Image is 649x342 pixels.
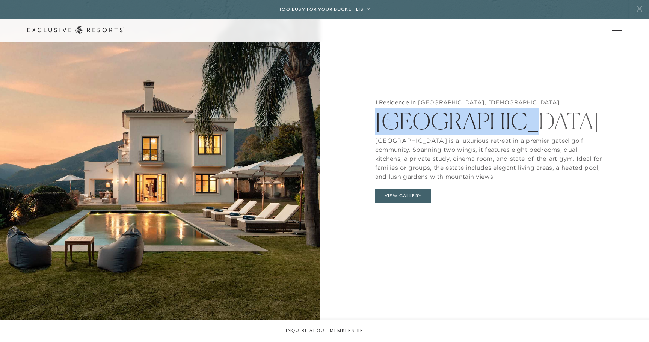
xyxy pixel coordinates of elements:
button: View Gallery [375,189,432,203]
button: Open navigation [612,28,622,33]
h5: 1 Residence In [GEOGRAPHIC_DATA], [DEMOGRAPHIC_DATA] [375,99,603,106]
p: [GEOGRAPHIC_DATA] is a luxurious retreat in a premier gated golf community. Spanning two wings, i... [375,132,603,181]
h2: [GEOGRAPHIC_DATA] [375,106,603,132]
iframe: Qualified Messenger [641,334,649,342]
h6: Too busy for your bucket list? [279,6,370,13]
